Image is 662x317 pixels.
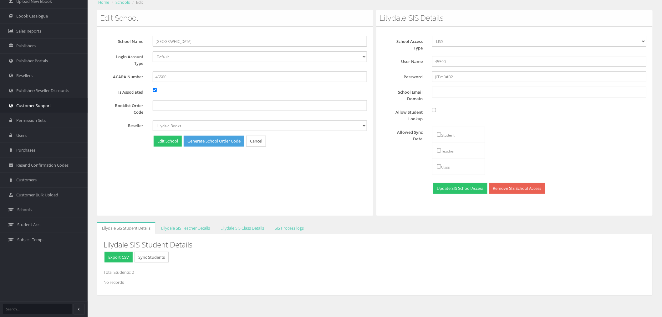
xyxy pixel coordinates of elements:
[17,237,43,243] span: Subject Temp.
[100,14,370,22] h3: Edit School
[16,13,48,19] span: Ebook Catalogue
[16,147,35,153] span: Purchases
[433,183,487,194] button: Update SIS School Access
[16,73,33,79] span: Resellers
[103,71,148,80] label: ACARA Number
[17,222,40,228] span: Student Acc.
[184,136,244,147] a: Generate School Order Code
[97,222,155,234] a: Lilydale SIS Student Details
[103,51,148,67] label: Login Account Type
[383,71,427,80] label: Password
[16,103,51,109] span: Customer Support
[16,133,27,138] span: Users
[104,252,133,263] button: Export CSV
[246,136,266,147] a: Cancel
[154,136,182,147] button: Edit School
[379,14,649,22] h3: Lilydale SIS Details
[383,87,427,102] label: School Email Domain
[383,56,427,65] label: User Name
[103,36,148,45] label: School Name
[16,117,46,123] span: Permission Sets
[135,252,169,263] button: Sync Students
[17,207,32,213] span: Schools
[16,177,37,183] span: Customers
[103,100,148,116] label: Booklist Order Code
[156,222,215,234] a: Lilydale SIS Teacher Details
[383,36,427,51] label: School Access Type
[16,43,36,49] span: Publishers
[103,87,148,96] label: Is Associated
[16,28,41,34] span: Sales Reports
[383,107,427,122] label: Allow Student Lookup
[489,183,545,194] a: Remove SIS School Access
[103,120,148,129] label: Reseller
[383,127,427,142] label: Allowed Sync Data
[432,143,485,159] li: Teacher
[432,159,485,175] li: Class
[432,127,485,143] li: Student
[104,269,646,276] p: Total Students: 0
[3,304,72,314] input: Search...
[270,222,309,234] a: SIS Process logs
[16,88,69,94] span: Publisher/Reseller Discounts
[216,222,269,234] a: Lilydale SIS Class Details
[16,192,58,198] span: Customer Bulk Upload
[16,162,69,168] span: Resend Confirmation Codes
[104,241,646,249] h3: Lilydale SIS Student Details
[104,279,646,286] p: No records
[16,58,48,64] span: Publisher Portals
